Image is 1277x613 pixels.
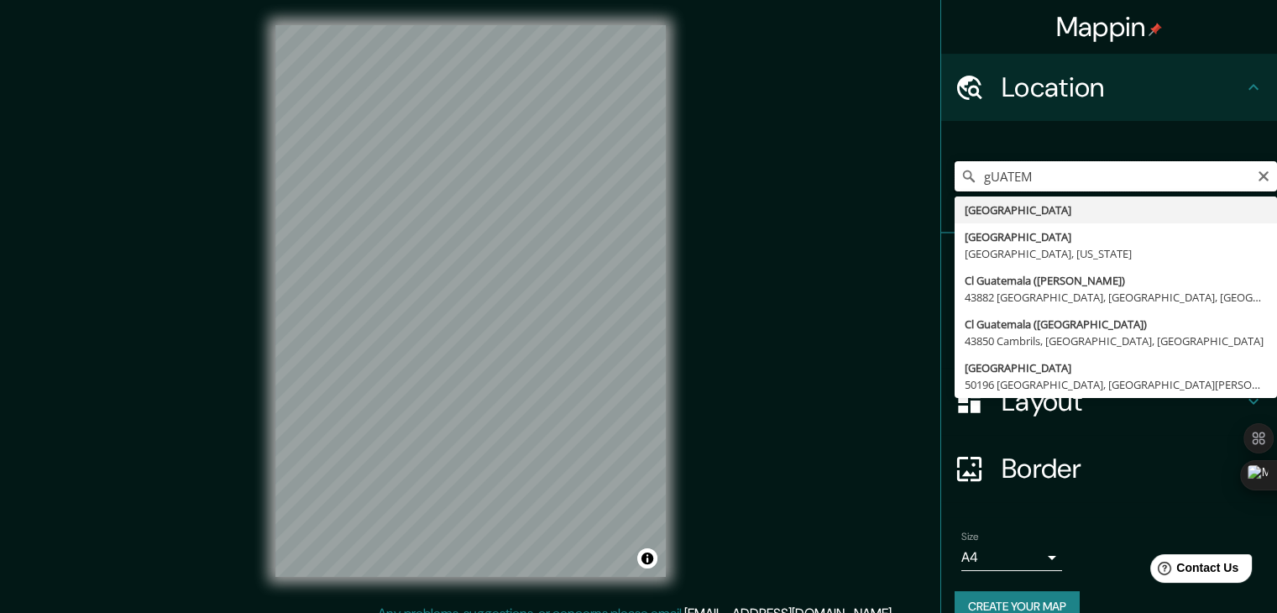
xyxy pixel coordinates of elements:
[941,435,1277,502] div: Border
[637,548,657,568] button: Toggle attribution
[941,233,1277,301] div: Pins
[1128,548,1259,595] iframe: Help widget launcher
[965,202,1267,218] div: [GEOGRAPHIC_DATA]
[1002,71,1243,104] h4: Location
[941,54,1277,121] div: Location
[1002,385,1243,418] h4: Layout
[941,368,1277,435] div: Layout
[965,245,1267,262] div: [GEOGRAPHIC_DATA], [US_STATE]
[1056,10,1163,44] h4: Mappin
[1149,23,1162,36] img: pin-icon.png
[1257,167,1270,183] button: Clear
[1002,452,1243,485] h4: Border
[961,544,1062,571] div: A4
[965,289,1267,306] div: 43882 [GEOGRAPHIC_DATA], [GEOGRAPHIC_DATA], [GEOGRAPHIC_DATA]
[961,530,979,544] label: Size
[965,272,1267,289] div: Cl Guatemala ([PERSON_NAME])
[965,376,1267,393] div: 50196 [GEOGRAPHIC_DATA], [GEOGRAPHIC_DATA][PERSON_NAME], [GEOGRAPHIC_DATA]
[965,316,1267,333] div: Cl Guatemala ([GEOGRAPHIC_DATA])
[955,161,1277,191] input: Pick your city or area
[941,301,1277,368] div: Style
[965,333,1267,349] div: 43850 Cambrils, [GEOGRAPHIC_DATA], [GEOGRAPHIC_DATA]
[965,228,1267,245] div: [GEOGRAPHIC_DATA]
[275,25,666,577] canvas: Map
[965,359,1267,376] div: [GEOGRAPHIC_DATA]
